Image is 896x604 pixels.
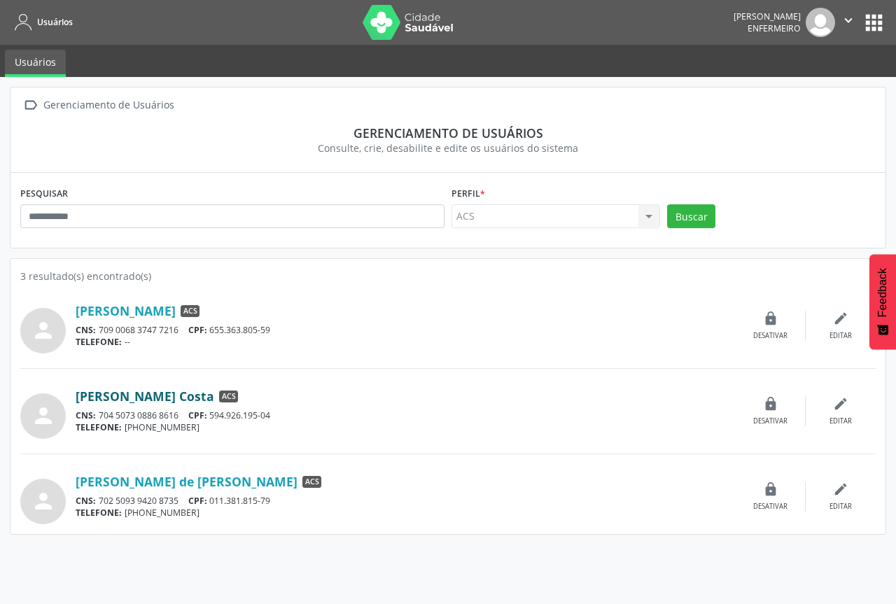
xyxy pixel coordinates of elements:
[31,403,56,428] i: person
[451,183,485,204] label: Perfil
[76,324,96,336] span: CNS:
[302,476,321,489] span: ACS
[188,409,207,421] span: CPF:
[76,421,736,433] div: [PHONE_NUMBER]
[833,396,848,412] i: edit
[188,324,207,336] span: CPF:
[188,495,207,507] span: CPF:
[10,10,73,34] a: Usuários
[753,416,787,426] div: Desativar
[76,324,736,336] div: 709 0068 3747 7216 655.363.805-59
[76,474,297,489] a: [PERSON_NAME] de [PERSON_NAME]
[76,409,96,421] span: CNS:
[76,507,122,519] span: TELEFONE:
[20,95,41,115] i: 
[76,336,122,348] span: TELEFONE:
[829,331,852,341] div: Editar
[734,10,801,22] div: [PERSON_NAME]
[833,311,848,326] i: edit
[20,269,876,283] div: 3 resultado(s) encontrado(s)
[862,10,886,35] button: apps
[835,8,862,37] button: 
[30,125,866,141] div: Gerenciamento de usuários
[76,409,736,421] div: 704 5073 0886 8616 594.926.195-04
[869,254,896,349] button: Feedback - Mostrar pesquisa
[829,416,852,426] div: Editar
[76,495,96,507] span: CNS:
[76,495,736,507] div: 702 5093 9420 8735 011.381.815-79
[76,421,122,433] span: TELEFONE:
[748,22,801,34] span: Enfermeiro
[833,482,848,497] i: edit
[37,16,73,28] span: Usuários
[30,141,866,155] div: Consulte, crie, desabilite e edite os usuários do sistema
[806,8,835,37] img: img
[20,95,176,115] a:  Gerenciamento de Usuários
[841,13,856,28] i: 
[763,311,778,326] i: lock
[76,507,736,519] div: [PHONE_NUMBER]
[829,502,852,512] div: Editar
[31,489,56,514] i: person
[20,183,68,204] label: PESQUISAR
[219,391,238,403] span: ACS
[76,303,176,318] a: [PERSON_NAME]
[763,396,778,412] i: lock
[76,388,214,404] a: [PERSON_NAME] Costa
[753,331,787,341] div: Desativar
[41,95,176,115] div: Gerenciamento de Usuários
[5,50,66,77] a: Usuários
[876,268,889,317] span: Feedback
[763,482,778,497] i: lock
[76,336,736,348] div: --
[181,305,199,318] span: ACS
[667,204,715,228] button: Buscar
[31,318,56,343] i: person
[753,502,787,512] div: Desativar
